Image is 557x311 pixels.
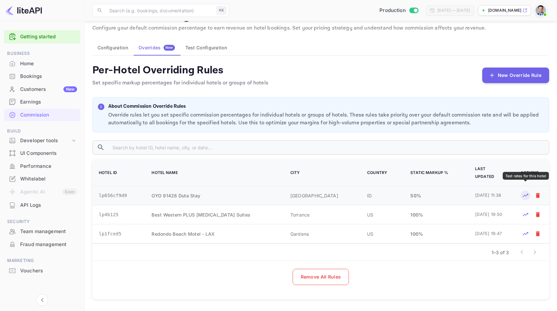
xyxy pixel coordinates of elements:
[379,7,406,14] span: Production
[144,224,282,243] td: Redondo Beach Motel - LAX
[92,205,144,224] td: lp4b125
[283,224,360,243] td: Gardena
[20,86,77,93] div: Customers
[5,5,42,16] img: LiteAPI logo
[108,103,544,110] p: About Commission Override Rules
[4,257,80,264] span: Marketing
[437,7,470,13] div: [DATE] — [DATE]
[533,229,543,239] button: Mark for deletion
[20,150,77,157] div: UI Components
[283,205,360,224] td: Torrance
[4,83,80,95] a: CustomersNew
[144,205,282,224] td: Best Western PLUS [MEDICAL_DATA] Suites
[488,7,521,13] p: [DOMAIN_NAME]
[467,160,513,186] th: Last Updated
[533,191,543,200] button: Mark for deletion
[139,45,175,51] div: Overrides
[20,33,77,41] a: Getting started
[377,7,421,14] div: Switch to Sandbox mode
[521,229,530,239] button: Test rates for this hotel
[92,24,549,32] p: Configure your default commission percentage to earn revenue on hotel bookings. Set your pricing ...
[63,86,77,92] div: New
[92,224,144,243] td: lp1fced5
[293,269,349,285] button: Remove All Rules
[4,238,80,250] a: Fraud management
[144,160,282,186] th: Hotel Name
[4,225,80,237] a: Team management
[359,186,403,205] td: ID
[36,294,48,306] button: Collapse navigation
[403,160,467,186] th: Static Markup %
[4,109,80,121] div: Commission
[536,5,546,16] img: Santiago Moran Labat
[467,205,513,224] td: [DATE] 19:50
[20,228,77,235] div: Team management
[92,64,268,77] h4: Per-Hotel Overriding Rules
[4,109,80,121] a: Commission
[4,199,80,211] a: API Logs
[4,70,80,83] div: Bookings
[359,160,403,186] th: Country
[92,186,144,205] td: lp656cf9d9
[20,137,71,144] div: Developer tools
[283,160,360,186] th: City
[20,241,77,248] div: Fraud management
[4,173,80,185] div: Whitelabel
[4,147,80,159] a: UI Components
[513,160,549,186] th: Actions
[4,50,80,57] span: Business
[92,10,549,23] p: Commission Management
[521,210,530,219] button: Test rates for this hotel
[100,104,101,110] p: i
[482,68,549,83] button: New Override Rule
[108,111,544,127] p: Override rules let you set specific commission percentages for individual hotels or groups of hot...
[4,199,80,212] div: API Logs
[217,6,226,15] div: ⌘K
[92,160,144,186] th: Hotel ID
[4,160,80,173] div: Performance
[4,70,80,82] a: Bookings
[4,147,80,160] div: UI Components
[403,224,467,243] td: 100 %
[20,111,77,119] div: Commission
[20,73,77,80] div: Bookings
[92,40,133,56] button: Configuration
[92,79,268,87] p: Set specific markup percentages for individual hotels or groups of hotels
[20,267,77,275] div: Vouchers
[503,172,549,180] div: Test rates for this hotel
[4,265,80,277] a: Vouchers
[180,40,232,56] button: Test Configuration
[4,96,80,108] a: Earnings
[20,175,77,183] div: Whitelabel
[20,202,77,209] div: API Logs
[359,205,403,224] td: US
[105,4,214,17] input: Search (e.g. bookings, documentation)
[359,224,403,243] td: US
[4,173,80,185] a: Whitelabel
[403,186,467,205] td: 50 %
[164,45,175,50] span: New
[533,210,543,219] button: Mark for deletion
[4,218,80,225] span: Security
[4,135,80,146] div: Developer tools
[4,128,80,135] span: Build
[107,140,549,155] input: Search by hotel ID, hotel name, city, or date...
[4,96,80,108] div: Earnings
[4,160,80,172] a: Performance
[4,265,80,277] div: Vouchers
[20,98,77,106] div: Earnings
[403,205,467,224] td: 100 %
[521,191,530,200] button: Test rates for this hotel
[492,249,509,256] p: 1–3 of 3
[283,186,360,205] td: [GEOGRAPHIC_DATA]
[4,57,80,69] a: Home
[467,224,513,243] td: [DATE] 19:47
[467,186,513,205] td: [DATE] 11:38
[20,60,77,68] div: Home
[144,186,282,205] td: OYO 91428 Duta Stay
[4,83,80,96] div: CustomersNew
[20,163,77,170] div: Performance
